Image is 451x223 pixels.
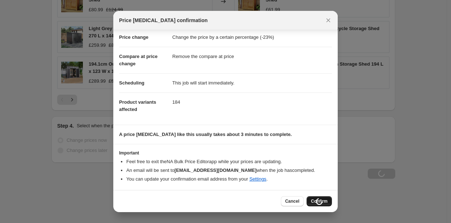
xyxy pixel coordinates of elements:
a: Settings [249,176,266,182]
span: Cancel [285,198,299,204]
button: Close [323,15,333,25]
dd: This job will start immediately. [172,73,332,92]
span: Scheduling [119,80,144,86]
li: Feel free to exit the NA Bulk Price Editor app while your prices are updating. [126,158,332,165]
dd: 184 [172,92,332,112]
li: An email will be sent to when the job has completed . [126,167,332,174]
span: Price change [119,34,148,40]
dd: Remove the compare at price [172,47,332,66]
button: Cancel [281,196,304,206]
dd: Change the price by a certain percentage (-23%) [172,28,332,47]
li: You can update your confirmation email address from your . [126,175,332,183]
h3: Important [119,150,332,156]
b: A price [MEDICAL_DATA] like this usually takes about 3 minutes to complete. [119,132,292,137]
span: Compare at price change [119,54,157,66]
b: [EMAIL_ADDRESS][DOMAIN_NAME] [174,168,257,173]
span: Price [MEDICAL_DATA] confirmation [119,17,208,24]
span: Product variants affected [119,99,156,112]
